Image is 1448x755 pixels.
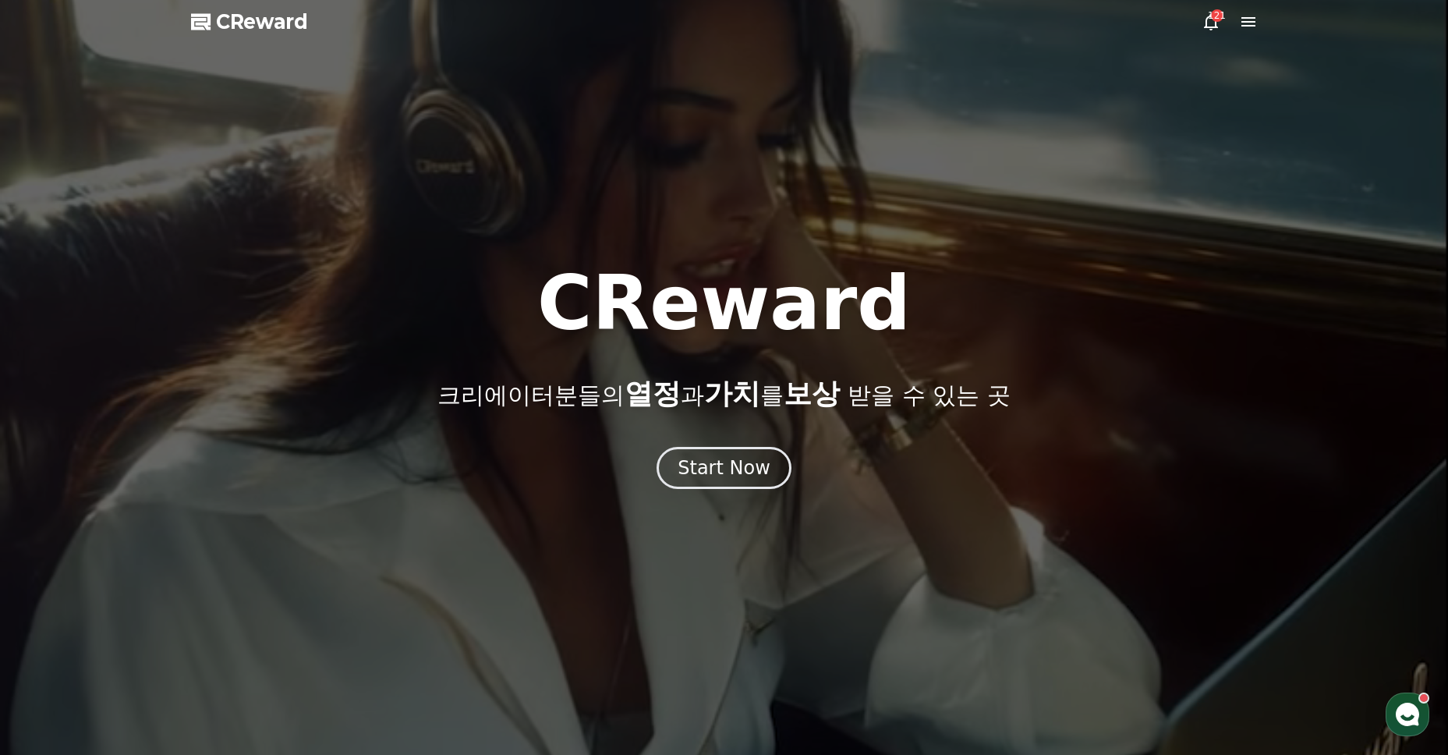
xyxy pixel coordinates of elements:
[678,455,770,480] div: Start Now
[103,494,201,533] a: 대화
[625,377,681,409] span: 열정
[241,518,260,530] span: 설정
[657,463,791,477] a: Start Now
[143,519,161,531] span: 대화
[437,378,1010,409] p: 크리에이터분들의 과 를 받을 수 있는 곳
[216,9,308,34] span: CReward
[537,266,911,341] h1: CReward
[1202,12,1220,31] a: 121
[201,494,299,533] a: 설정
[5,494,103,533] a: 홈
[657,447,791,489] button: Start Now
[1211,9,1223,22] div: 121
[49,518,58,530] span: 홈
[704,377,760,409] span: 가치
[784,377,840,409] span: 보상
[191,9,308,34] a: CReward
